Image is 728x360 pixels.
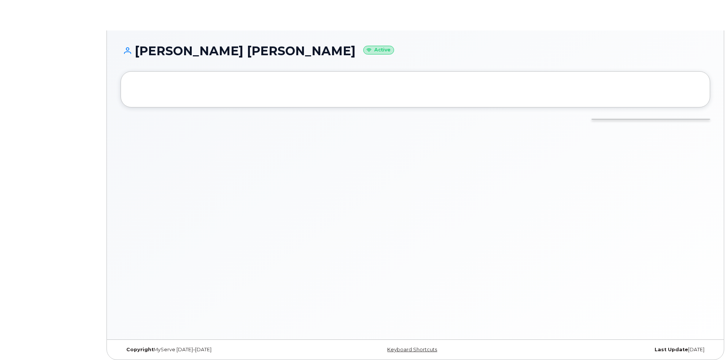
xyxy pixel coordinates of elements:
[513,347,710,353] div: [DATE]
[121,347,317,353] div: MyServe [DATE]–[DATE]
[363,46,394,54] small: Active
[387,347,437,352] a: Keyboard Shortcuts
[126,347,154,352] strong: Copyright
[121,44,710,58] h1: [PERSON_NAME] [PERSON_NAME]
[655,347,688,352] strong: Last Update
